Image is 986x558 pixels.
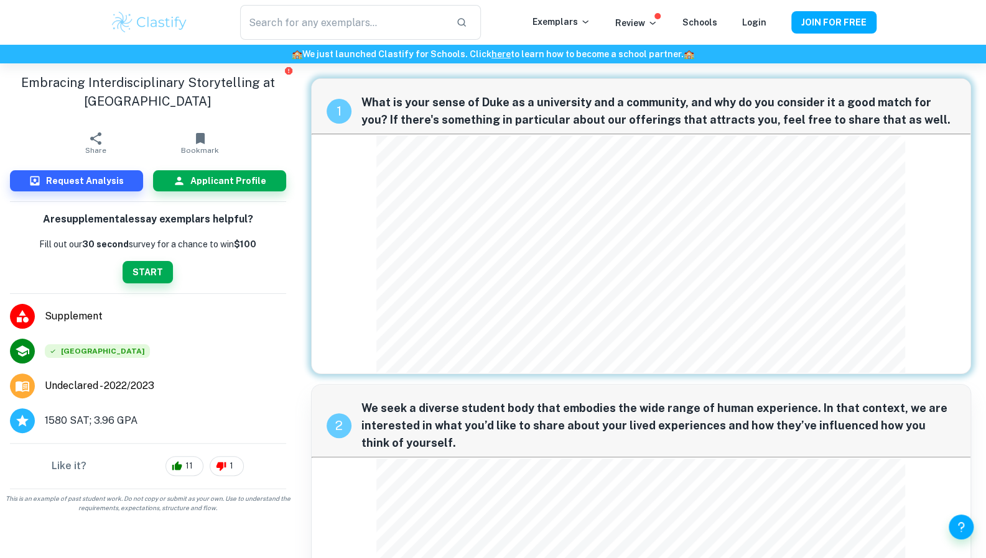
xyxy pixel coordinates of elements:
p: Review [615,16,658,30]
span: 1 [223,460,240,472]
button: Report issue [284,66,294,75]
p: Exemplars [533,15,590,29]
span: 11 [179,460,200,472]
span: Share [85,146,106,155]
span: Undeclared - 2022/2023 [45,378,154,393]
div: 1 [210,456,244,476]
button: Help and Feedback [949,515,974,539]
strong: $100 [234,239,256,249]
button: JOIN FOR FREE [791,11,877,34]
a: Schools [682,17,717,27]
h6: Are supplemental essay exemplars helpful? [43,212,253,227]
span: 🏫 [292,49,302,59]
span: 1580 SAT; 3.96 GPA [45,413,137,428]
b: 30 second [82,239,129,249]
h6: Request Analysis [46,174,124,188]
h6: Like it? [52,459,86,473]
div: 11 [165,456,203,476]
span: What is your sense of Duke as a university and a community, and why do you consider it a good mat... [361,94,956,129]
button: Applicant Profile [153,170,286,191]
div: Accepted: Duke University [45,344,150,358]
button: Request Analysis [10,170,143,191]
span: This is an example of past student work. Do not copy or submit as your own. Use to understand the... [5,494,291,513]
button: START [123,261,173,283]
a: here [491,49,511,59]
p: Fill out our survey for a chance to win [39,237,256,251]
span: Supplement [45,309,286,324]
span: 🏫 [684,49,694,59]
a: Major and Application Year [45,378,164,393]
div: recipe [327,99,351,124]
button: Bookmark [148,126,253,160]
span: Bookmark [181,146,219,155]
span: [GEOGRAPHIC_DATA] [45,344,150,358]
div: recipe [327,413,351,438]
button: Share [44,126,148,160]
h6: Applicant Profile [190,174,266,188]
input: Search for any exemplars... [240,5,445,40]
h6: We just launched Clastify for Schools. Click to learn how to become a school partner. [2,47,984,61]
span: We seek a diverse student body that embodies the wide range of human experience. In that context,... [361,400,956,452]
a: Login [742,17,766,27]
h1: Embracing Interdisciplinary Storytelling at [GEOGRAPHIC_DATA] [10,73,286,111]
img: Clastify logo [110,10,189,35]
